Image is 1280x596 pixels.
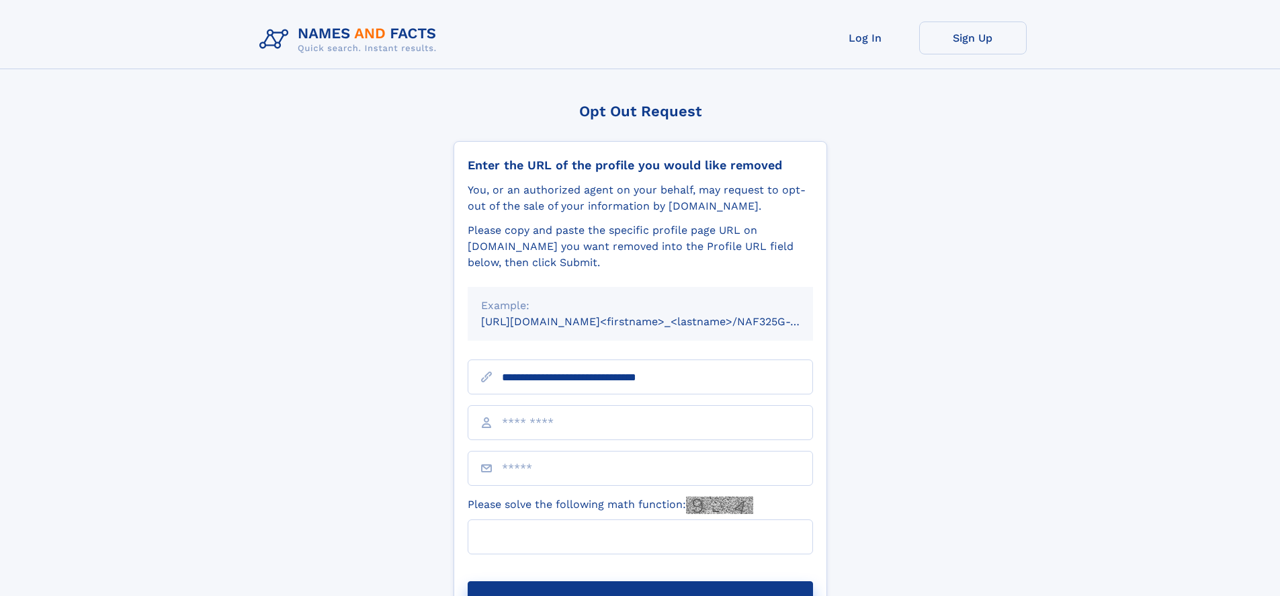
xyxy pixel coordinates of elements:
div: Please copy and paste the specific profile page URL on [DOMAIN_NAME] you want removed into the Pr... [468,222,813,271]
div: Opt Out Request [454,103,827,120]
div: Example: [481,298,800,314]
small: [URL][DOMAIN_NAME]<firstname>_<lastname>/NAF325G-xxxxxxxx [481,315,839,328]
div: Enter the URL of the profile you would like removed [468,158,813,173]
label: Please solve the following math function: [468,497,753,514]
div: You, or an authorized agent on your behalf, may request to opt-out of the sale of your informatio... [468,182,813,214]
a: Sign Up [919,22,1027,54]
a: Log In [812,22,919,54]
img: Logo Names and Facts [254,22,447,58]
